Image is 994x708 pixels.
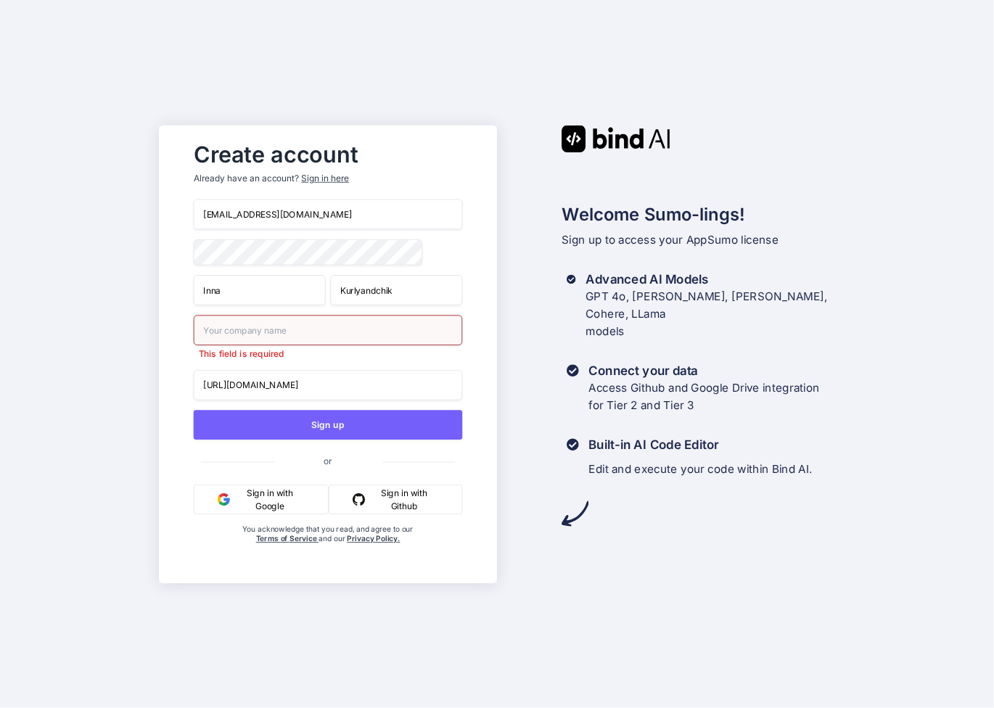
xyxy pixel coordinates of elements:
img: arrow [562,500,588,527]
button: Sign in with Google [194,485,329,514]
img: github [353,493,365,506]
h3: Connect your data [589,362,820,379]
input: Email [194,199,463,229]
input: First Name [194,275,326,305]
input: Your company name [194,315,463,345]
div: Sign in here [302,172,349,184]
input: Last Name [331,275,463,305]
input: Company website [194,370,463,400]
button: Sign in with Github [329,485,462,514]
button: Sign up [194,410,463,440]
p: This field is required [194,347,463,360]
p: Already have an account? [194,172,463,184]
a: Terms of Service [256,534,319,543]
span: or [275,445,382,476]
p: Sign up to access your AppSumo license [562,231,835,249]
img: Bind AI logo [562,125,670,152]
h3: Advanced AI Models [586,271,835,288]
h2: Welcome Sumo-lings! [562,202,835,228]
img: google [218,493,230,506]
p: Access Github and Google Drive integration for Tier 2 and Tier 3 [589,379,820,414]
div: You acknowledge that you read, and agree to our and our [239,524,418,573]
h2: Create account [194,145,463,165]
a: Privacy Policy. [347,534,400,543]
p: Edit and execute your code within Bind AI. [589,461,813,478]
h3: Built-in AI Code Editor [589,436,813,453]
p: GPT 4o, [PERSON_NAME], [PERSON_NAME], Cohere, LLama models [586,288,835,339]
